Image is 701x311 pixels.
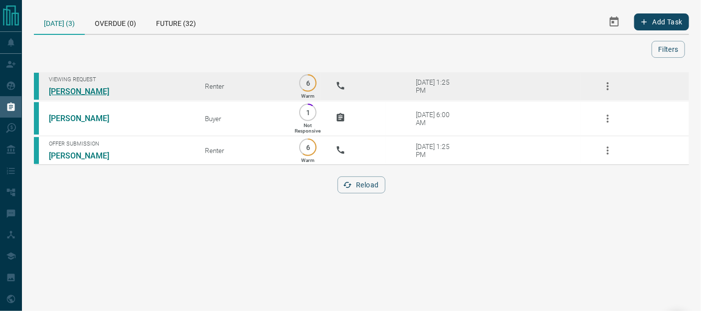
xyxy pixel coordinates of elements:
[205,147,280,155] div: Renter
[34,102,39,135] div: condos.ca
[416,111,458,127] div: [DATE] 6:00 AM
[304,144,312,151] p: 6
[34,73,39,100] div: condos.ca
[49,76,190,83] span: Viewing Request
[416,78,458,94] div: [DATE] 1:25 PM
[416,143,458,158] div: [DATE] 1:25 PM
[85,10,146,34] div: Overdue (0)
[295,123,321,134] p: Not Responsive
[338,176,385,193] button: Reload
[49,114,124,123] a: [PERSON_NAME]
[49,141,190,147] span: Offer Submission
[146,10,206,34] div: Future (32)
[205,115,280,123] div: Buyer
[205,82,280,90] div: Renter
[634,13,689,30] button: Add Task
[34,137,39,164] div: condos.ca
[304,109,312,116] p: 1
[49,151,124,160] a: [PERSON_NAME]
[301,157,315,163] p: Warm
[304,79,312,87] p: 6
[652,41,685,58] button: Filters
[602,10,626,34] button: Select Date Range
[49,87,124,96] a: [PERSON_NAME]
[301,93,315,99] p: Warm
[34,10,85,35] div: [DATE] (3)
